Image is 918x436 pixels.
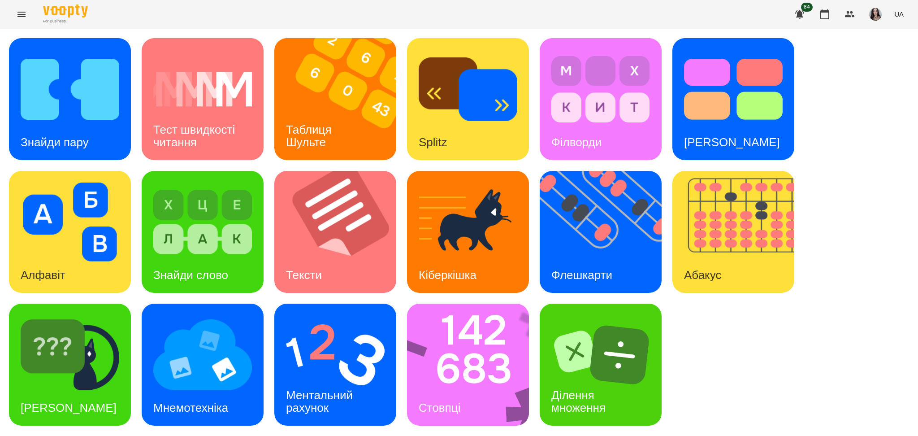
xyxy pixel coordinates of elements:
img: Тест Струпа [684,50,783,129]
h3: Таблиця Шульте [286,123,335,148]
span: UA [894,9,904,19]
a: ФлешкартиФлешкарти [540,171,662,293]
h3: [PERSON_NAME] [684,135,780,149]
h3: Ментальний рахунок [286,388,356,414]
a: Таблиця ШультеТаблиця Шульте [274,38,396,160]
h3: Ділення множення [551,388,606,414]
a: Ментальний рахунокМентальний рахунок [274,304,396,426]
a: АбакусАбакус [672,171,794,293]
h3: Алфавіт [21,268,65,282]
img: Знайди Кіберкішку [21,315,119,394]
img: Знайди пару [21,50,119,129]
button: Menu [11,4,32,25]
a: ТекстиТексти [274,171,396,293]
a: Знайди словоЗнайди слово [142,171,264,293]
a: Тест Струпа[PERSON_NAME] [672,38,794,160]
img: Філворди [551,50,650,129]
img: Флешкарти [540,171,673,293]
h3: Знайди слово [153,268,228,282]
h3: Абакус [684,268,721,282]
img: Ділення множення [551,315,650,394]
a: АлфавітАлфавіт [9,171,131,293]
img: Тексти [274,171,407,293]
img: Стовпці [407,304,541,426]
h3: Стовпці [419,401,460,414]
img: Мнемотехніка [153,315,252,394]
span: For Business [43,18,88,24]
img: 23d2127efeede578f11da5c146792859.jpg [869,8,882,21]
h3: Тексти [286,268,322,282]
h3: Мнемотехніка [153,401,228,414]
img: Splitz [419,50,517,129]
a: SplitzSplitz [407,38,529,160]
h3: Знайди пару [21,135,89,149]
a: Ділення множенняДілення множення [540,304,662,426]
a: Тест швидкості читанняТест швидкості читання [142,38,264,160]
h3: Флешкарти [551,268,612,282]
span: 84 [801,3,813,12]
h3: Splitz [419,135,447,149]
img: Абакус [672,171,805,293]
button: UA [891,6,907,22]
h3: [PERSON_NAME] [21,401,117,414]
img: Ментальний рахунок [286,315,385,394]
img: Алфавіт [21,183,119,262]
a: СтовпціСтовпці [407,304,529,426]
img: Кіберкішка [419,183,517,262]
img: Таблиця Шульте [274,38,407,160]
h3: Кіберкішка [419,268,476,282]
img: Voopty Logo [43,4,88,17]
a: Знайди Кіберкішку[PERSON_NAME] [9,304,131,426]
img: Тест швидкості читання [153,50,252,129]
a: Знайди паруЗнайди пару [9,38,131,160]
a: ФілвордиФілворди [540,38,662,160]
h3: Тест швидкості читання [153,123,238,148]
a: КіберкішкаКіберкішка [407,171,529,293]
img: Знайди слово [153,183,252,262]
a: МнемотехнікаМнемотехніка [142,304,264,426]
h3: Філворди [551,135,602,149]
